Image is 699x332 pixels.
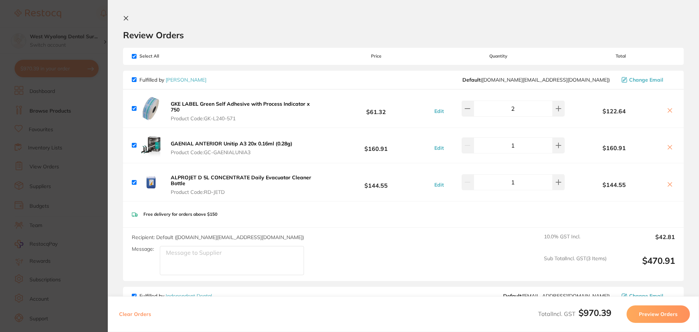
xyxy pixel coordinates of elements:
span: orders@independentdental.com.au [503,293,610,299]
p: Free delivery for orders above $150 [143,212,217,217]
span: Quantity [431,54,566,59]
b: ALPROJET D 5L CONCENTRATE Daily Evacuator Cleaner Bottle [171,174,311,187]
span: Change Email [629,293,663,299]
img: Y2R0YXNnaA [139,97,163,120]
output: $42.81 [612,234,675,250]
label: Message: [132,246,154,252]
button: ALPROJET D 5L CONCENTRATE Daily Evacuator Cleaner Bottle Product Code:RD-JETD [169,174,322,195]
output: $470.91 [612,255,675,276]
button: GAENIAL ANTERIOR Unitip A3 20x 0.16ml (0.28g) Product Code:GC-GAENIALUNIA3 [169,140,295,156]
b: GKE LABEL Green Self Adhesive with Process Indicator x 750 [171,101,310,113]
button: Change Email [619,293,675,299]
p: Fulfilled by [139,77,206,83]
span: Change Email [629,77,663,83]
b: $122.64 [566,108,662,114]
a: [PERSON_NAME] [166,77,206,83]
a: Independent Dental [166,293,212,299]
span: Product Code: RD-JETD [171,189,320,195]
button: Clear Orders [117,305,153,323]
p: Fulfilled by [139,293,212,299]
button: Edit [432,181,446,188]
span: Total Incl. GST [538,310,611,317]
b: Default [503,293,521,299]
h2: Review Orders [123,30,684,40]
b: Default [462,77,481,83]
span: Price [322,54,430,59]
button: Preview Orders [627,305,690,323]
button: GKE LABEL Green Self Adhesive with Process Indicator x 750 Product Code:GK-L240-571 [169,101,322,122]
span: 10.0 % GST Incl. [544,234,607,250]
span: Sub Total Incl. GST ( 3 Items) [544,255,607,276]
span: customer.care@henryschein.com.au [462,77,610,83]
b: $160.91 [566,145,662,151]
b: $144.55 [566,181,662,188]
span: Product Code: GK-L240-571 [171,116,320,121]
b: $144.55 [322,176,430,189]
b: $61.32 [322,102,430,115]
b: $160.91 [322,139,430,152]
span: Select All [132,54,205,59]
b: GAENIAL ANTERIOR Unitip A3 20x 0.16ml (0.28g) [171,140,292,147]
button: Edit [432,108,446,114]
span: Product Code: GC-GAENIALUNIA3 [171,149,292,155]
span: Recipient: Default ( [DOMAIN_NAME][EMAIL_ADDRESS][DOMAIN_NAME] ) [132,234,304,241]
img: MWYwMGJ4Zw [139,171,163,194]
span: Total [566,54,675,59]
button: Edit [432,145,446,151]
b: $970.39 [578,307,611,318]
button: Change Email [619,77,675,83]
img: Z3NidWJtNw [139,134,163,157]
